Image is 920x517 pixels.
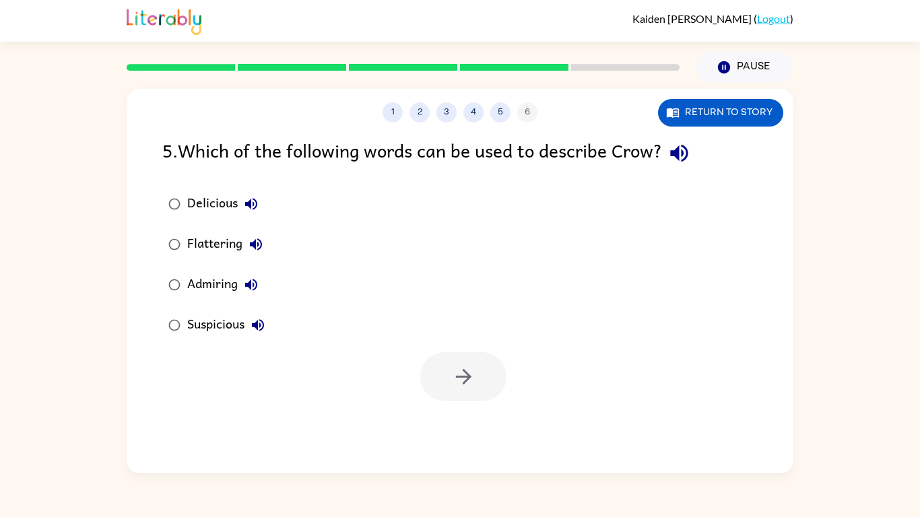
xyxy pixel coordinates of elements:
div: Flattering [187,231,269,258]
button: 5 [490,102,511,123]
button: Suspicious [244,312,271,339]
button: 4 [463,102,484,123]
a: Logout [757,12,790,25]
button: Delicious [238,191,265,217]
button: 3 [436,102,457,123]
div: Admiring [187,271,265,298]
img: Literably [127,5,201,35]
div: 5 . Which of the following words can be used to describe Crow? [162,136,758,170]
div: Suspicious [187,312,271,339]
button: 2 [409,102,430,123]
div: Delicious [187,191,265,217]
button: Pause [696,52,793,83]
div: ( ) [632,12,793,25]
span: Kaiden [PERSON_NAME] [632,12,754,25]
button: Flattering [242,231,269,258]
button: 1 [383,102,403,123]
button: Return to story [658,99,783,127]
button: Admiring [238,271,265,298]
